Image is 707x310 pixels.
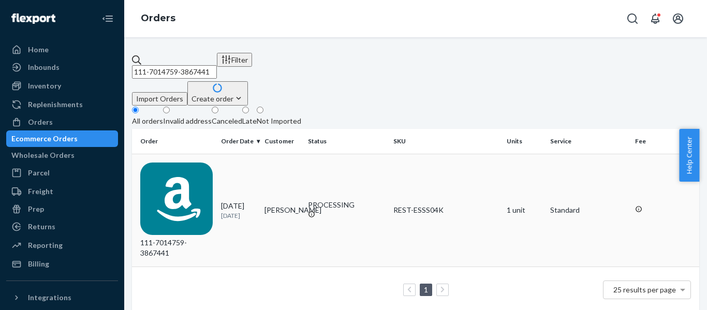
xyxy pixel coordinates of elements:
[132,65,217,79] input: Search orders
[308,200,385,210] div: PROCESSING
[393,205,498,215] div: REST-ESSS04K
[6,165,118,181] a: Parcel
[221,54,248,65] div: Filter
[217,129,260,154] th: Order Date
[503,154,546,267] td: 1 unit
[163,116,212,126] div: Invalid address
[28,204,44,214] div: Prep
[11,150,75,160] div: Wholesale Orders
[11,134,78,144] div: Ecommerce Orders
[132,92,187,106] button: Import Orders
[221,201,256,220] div: [DATE]
[28,168,50,178] div: Parcel
[422,285,430,294] a: Page 1 is your current page
[6,183,118,200] a: Freight
[645,8,666,29] button: Open notifications
[6,78,118,94] a: Inventory
[140,163,213,258] div: 111-7014759-3867441
[212,107,218,113] input: Canceled
[28,222,55,232] div: Returns
[28,45,49,55] div: Home
[389,129,503,154] th: SKU
[11,13,55,24] img: Flexport logo
[132,129,217,154] th: Order
[546,129,631,154] th: Service
[28,186,53,197] div: Freight
[28,99,83,110] div: Replenishments
[6,41,118,58] a: Home
[257,116,301,126] div: Not Imported
[6,201,118,217] a: Prep
[503,129,546,154] th: Units
[221,211,256,220] p: [DATE]
[550,205,627,215] p: Standard
[260,154,304,267] td: [PERSON_NAME]
[132,4,184,34] ol: breadcrumbs
[257,107,263,113] input: Not Imported
[212,116,242,126] div: Canceled
[6,218,118,235] a: Returns
[28,62,60,72] div: Inbounds
[163,107,170,113] input: Invalid address
[217,53,252,67] button: Filter
[28,240,63,250] div: Reporting
[132,107,139,113] input: All orders
[679,129,699,182] button: Help Center
[264,137,300,145] div: Customer
[132,116,163,126] div: All orders
[192,93,244,104] div: Create order
[28,292,71,303] div: Integrations
[6,289,118,306] button: Integrations
[242,116,257,126] div: Late
[6,114,118,130] a: Orders
[622,8,643,29] button: Open Search Box
[28,81,61,91] div: Inventory
[187,81,248,106] button: Create order
[28,117,53,127] div: Orders
[304,129,389,154] th: Status
[6,59,118,76] a: Inbounds
[631,129,699,154] th: Fee
[6,256,118,272] a: Billing
[6,130,118,147] a: Ecommerce Orders
[668,8,688,29] button: Open account menu
[6,96,118,113] a: Replenishments
[6,147,118,164] a: Wholesale Orders
[97,8,118,29] button: Close Navigation
[242,107,249,113] input: Late
[141,12,175,24] a: Orders
[28,259,49,269] div: Billing
[613,285,676,294] span: 25 results per page
[6,237,118,254] a: Reporting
